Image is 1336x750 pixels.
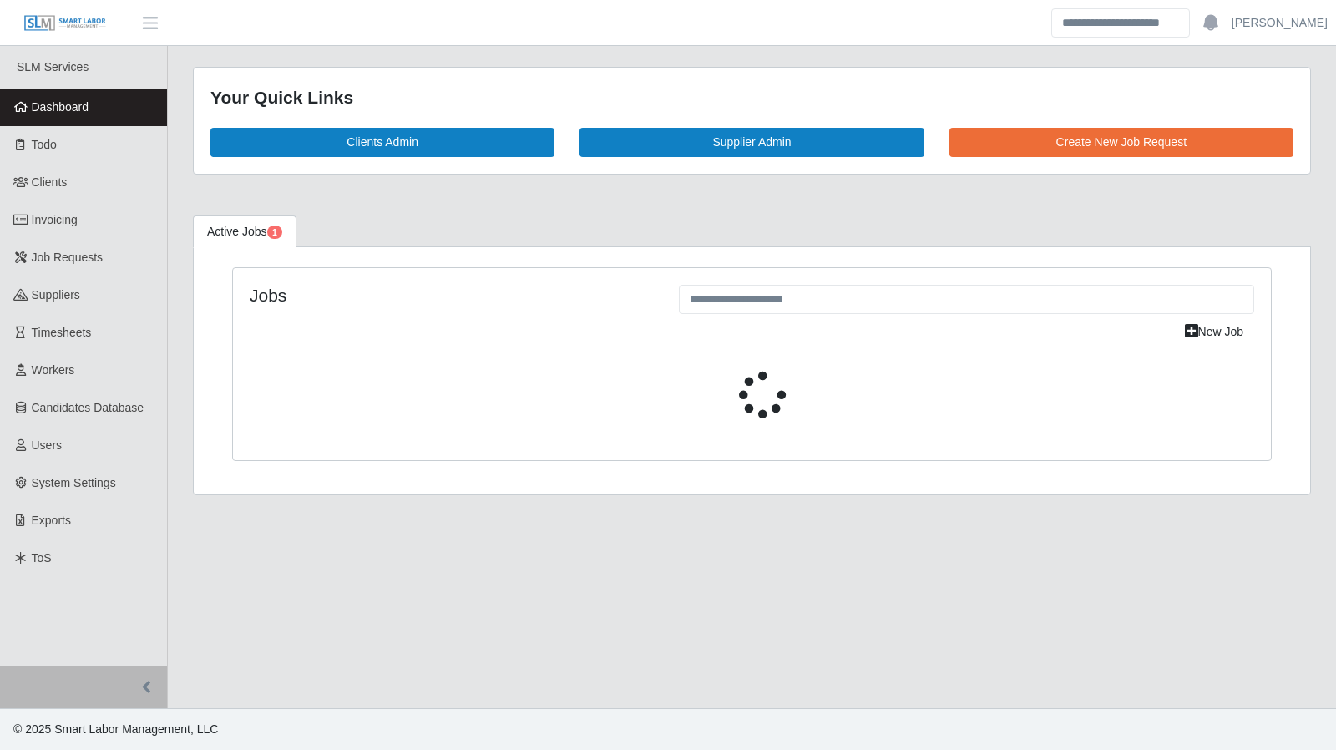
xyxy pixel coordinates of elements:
input: Search [1051,8,1190,38]
span: SLM Services [17,60,89,73]
span: Suppliers [32,288,80,302]
span: Pending Jobs [267,226,282,239]
span: Users [32,438,63,452]
span: Exports [32,514,71,527]
span: Candidates Database [32,401,144,414]
span: © 2025 Smart Labor Management, LLC [13,722,218,736]
span: Todo [32,138,57,151]
div: Your Quick Links [210,84,1293,111]
img: SLM Logo [23,14,107,33]
span: Workers [32,363,75,377]
a: Active Jobs [193,215,296,248]
a: Supplier Admin [579,128,924,157]
span: ToS [32,551,52,565]
a: Clients Admin [210,128,554,157]
span: Job Requests [32,251,104,264]
a: [PERSON_NAME] [1232,14,1328,32]
a: Create New Job Request [949,128,1293,157]
span: Timesheets [32,326,92,339]
span: System Settings [32,476,116,489]
span: Clients [32,175,68,189]
h4: Jobs [250,285,654,306]
a: New Job [1174,317,1254,347]
span: Invoicing [32,213,78,226]
span: Dashboard [32,100,89,114]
